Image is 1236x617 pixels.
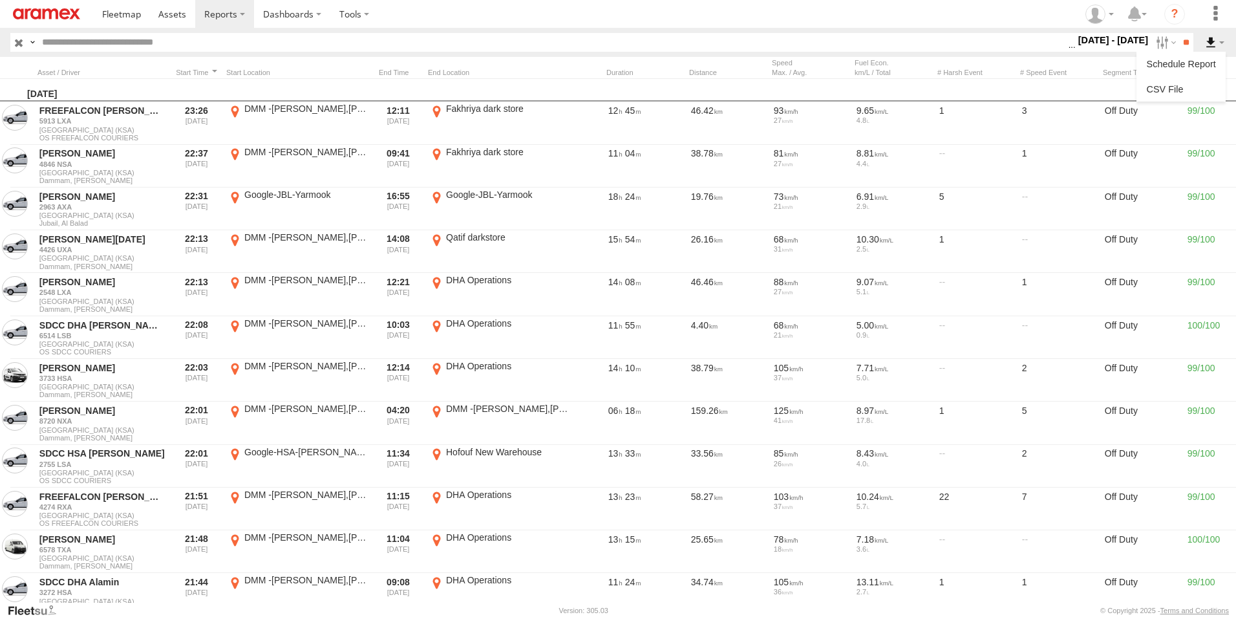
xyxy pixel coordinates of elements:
[446,189,568,200] div: Google-JBL-Yarmook
[1020,489,1098,529] div: 7
[857,362,930,374] div: 7.71
[428,274,570,314] label: Click to View Event Location
[857,545,930,553] div: 3.6
[774,588,847,596] div: 36
[857,588,930,596] div: 2.7
[857,191,930,202] div: 6.91
[625,320,641,330] span: 55
[1204,33,1226,52] label: Export results as...
[244,232,367,243] div: DMM -[PERSON_NAME],[PERSON_NAME],Nawras -P# 68
[226,232,368,272] label: Click to View Event Location
[172,360,221,400] div: Entered prior to selected date range
[374,403,423,443] div: Exited after selected date range
[428,146,570,186] label: Click to View Event Location
[1103,403,1180,443] div: Off Duty
[39,554,165,562] span: [GEOGRAPHIC_DATA] (KSA)
[39,391,165,398] span: Filter Results to this Group
[608,148,623,158] span: 11
[1020,360,1098,400] div: 2
[689,189,767,229] div: 19.76
[374,574,423,614] div: Exited after selected date range
[39,298,165,305] span: [GEOGRAPHIC_DATA] (KSA)
[774,202,847,210] div: 21
[428,403,570,443] label: Click to View Event Location
[172,274,221,314] div: Entered prior to selected date range
[39,233,165,245] a: [PERSON_NAME][DATE]
[774,160,847,168] div: 27
[689,146,767,186] div: 38.78
[857,576,930,588] div: 13.11
[1103,360,1180,400] div: Off Duty
[172,103,221,143] div: Entered prior to selected date range
[1103,103,1180,143] div: Off Duty
[2,491,28,517] a: View Asset in Asset Management
[1020,103,1098,143] div: 3
[226,489,368,529] label: Click to View Event Location
[2,448,28,473] a: View Asset in Asset Management
[608,320,623,330] span: 11
[39,305,165,313] span: Filter Results to this Group
[608,448,623,459] span: 13
[2,405,28,431] a: View Asset in Asset Management
[774,331,847,339] div: 21
[625,277,641,287] span: 08
[172,232,221,272] div: Entered prior to selected date range
[774,245,847,253] div: 31
[446,489,568,501] div: DHA Operations
[39,202,165,211] a: 2963 AXA
[39,191,165,202] a: [PERSON_NAME]
[774,503,847,510] div: 37
[172,146,221,186] div: Entered prior to selected date range
[226,274,368,314] label: Click to View Event Location
[857,233,930,245] div: 10.30
[39,160,165,169] a: 4846 NSA
[39,319,165,331] a: SDCC DHA [PERSON_NAME]
[857,147,930,159] div: 8.81
[39,116,165,125] a: 5913 LXA
[446,446,568,458] div: Hofouf New Warehouse
[857,105,930,116] div: 9.65
[39,276,165,288] a: [PERSON_NAME]
[39,169,165,177] span: [GEOGRAPHIC_DATA] (KSA)
[2,534,28,559] a: View Asset in Asset Management
[39,477,165,484] span: Filter Results to this Group
[226,574,368,614] label: Click to View Event Location
[27,33,37,52] label: Search Query
[39,362,165,374] a: [PERSON_NAME]
[937,189,1015,229] div: 5
[1020,574,1098,614] div: 1
[446,232,568,243] div: Qatif darkstore
[244,489,367,501] div: DMM -[PERSON_NAME],[PERSON_NAME],Nawras -P# 68
[689,274,767,314] div: 46.46
[226,532,368,572] label: Click to View Event Location
[428,532,570,572] label: Click to View Event Location
[39,448,165,459] a: SDCC HSA [PERSON_NAME]
[39,534,165,545] a: [PERSON_NAME]
[1103,232,1180,272] div: Off Duty
[39,263,165,270] span: Filter Results to this Group
[774,448,847,459] div: 85
[625,448,641,459] span: 33
[428,446,570,486] label: Click to View Event Location
[244,103,367,114] div: DMM -[PERSON_NAME],[PERSON_NAME],Nawras -P# 68
[2,362,28,388] a: View Asset in Asset Management
[1020,146,1098,186] div: 1
[39,469,165,477] span: [GEOGRAPHIC_DATA] (KSA)
[625,234,641,244] span: 54
[244,532,367,543] div: DMM -[PERSON_NAME],[PERSON_NAME],Nawras -P# 68
[559,607,608,614] div: Version: 305.03
[39,588,165,597] a: 3272 HSA
[625,534,641,545] span: 15
[39,545,165,554] a: 6578 TXA
[39,405,165,417] a: [PERSON_NAME]
[608,577,623,587] span: 11
[774,491,847,503] div: 103
[2,576,28,602] a: View Asset in Asset Management
[1103,274,1180,314] div: Off Duty
[2,105,28,131] a: View Asset in Asset Management
[39,147,165,159] a: [PERSON_NAME]
[13,8,80,19] img: aramex-logo.svg
[625,105,641,116] span: 45
[1020,403,1098,443] div: 5
[774,545,847,553] div: 18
